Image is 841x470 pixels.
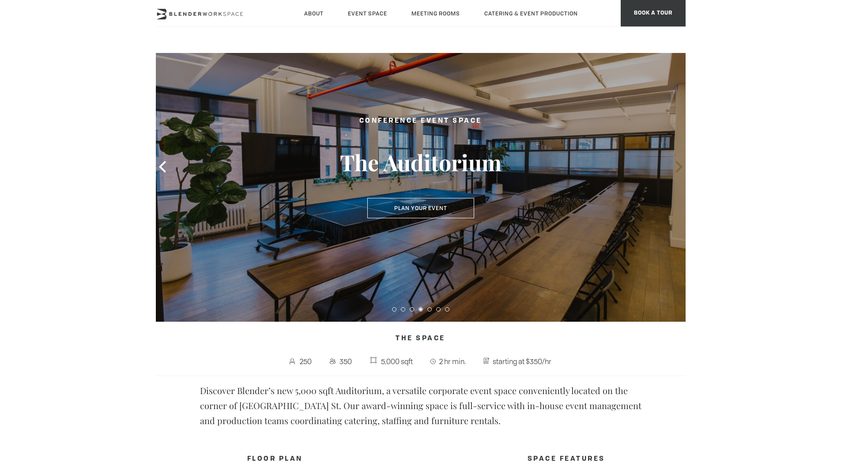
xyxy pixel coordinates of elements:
[797,428,841,470] iframe: Chat Widget
[437,354,468,368] span: 2 hr min.
[367,198,474,218] button: Plan Your Event
[156,331,686,347] h4: The Space
[319,149,522,176] h3: The Auditorium
[200,383,641,428] p: Discover Blender’s new 5,000 sqft Auditorium, a versatile corporate event space conveniently loca...
[447,451,686,468] h4: SPACE FEATURES
[156,451,394,468] h4: FLOOR PLAN
[298,354,314,368] span: 250
[319,116,522,127] h2: Conference Event Space
[490,354,554,368] span: starting at $350/hr
[337,354,354,368] span: 350
[379,354,415,368] span: 5,000 sqft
